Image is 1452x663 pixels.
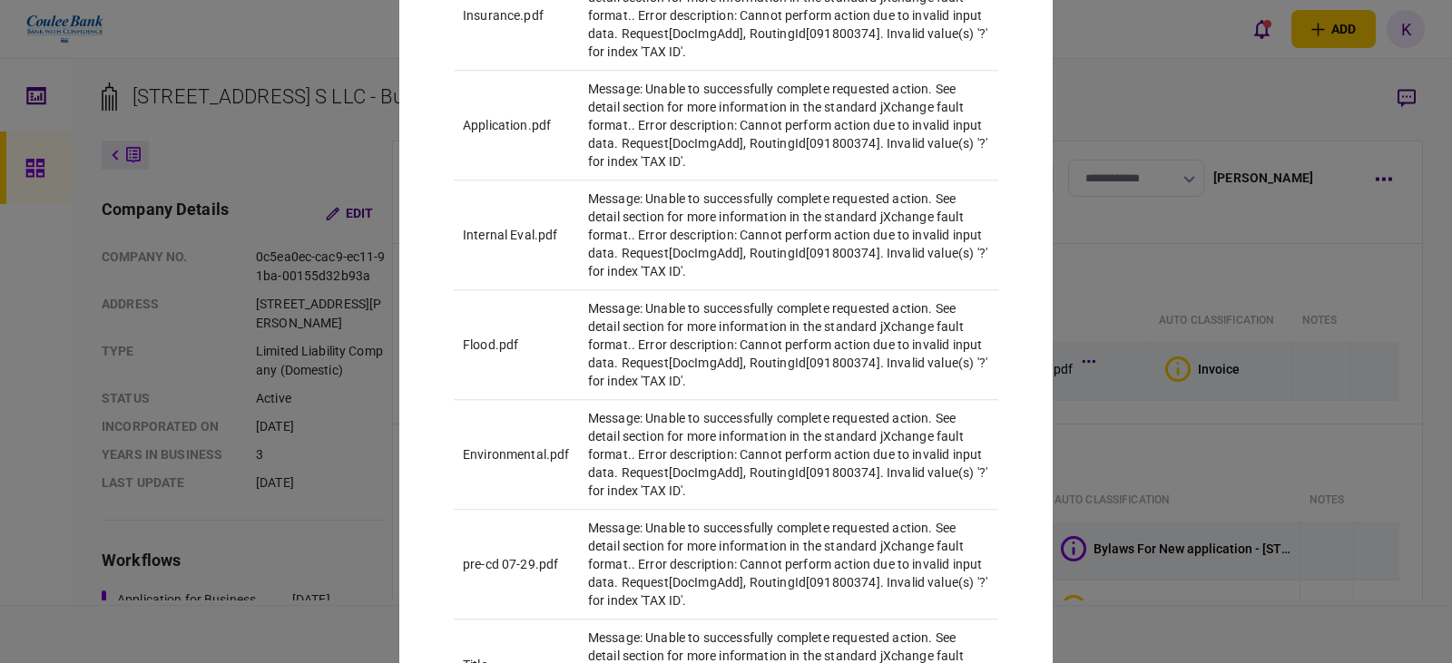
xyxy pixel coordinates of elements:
[454,400,579,510] td: Environmental.pdf
[454,510,579,619] td: pre-cd 07-29.pdf
[579,180,998,289] td: Message: Unable to successfully complete requested action. See detail section for more informatio...
[579,70,998,180] td: Message: Unable to successfully complete requested action. See detail section for more informatio...
[579,289,998,399] td: Message: Unable to successfully complete requested action. See detail section for more informatio...
[454,180,579,289] td: Internal Eval.pdf
[454,70,579,180] td: Application.pdf
[454,289,579,399] td: Flood.pdf
[579,400,998,510] td: Message: Unable to successfully complete requested action. See detail section for more informatio...
[579,510,998,619] td: Message: Unable to successfully complete requested action. See detail section for more informatio...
